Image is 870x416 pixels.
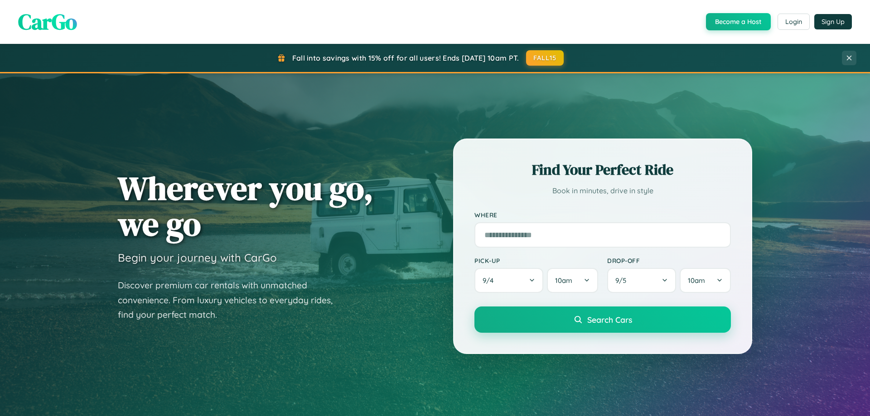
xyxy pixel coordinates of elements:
[688,276,705,285] span: 10am
[706,13,771,30] button: Become a Host
[587,315,632,325] span: Search Cars
[118,278,344,322] p: Discover premium car rentals with unmatched convenience. From luxury vehicles to everyday rides, ...
[615,276,631,285] span: 9 / 5
[118,251,277,264] h3: Begin your journey with CarGo
[474,184,731,197] p: Book in minutes, drive in style
[607,268,676,293] button: 9/5
[474,160,731,180] h2: Find Your Perfect Ride
[607,257,731,264] label: Drop-off
[680,268,731,293] button: 10am
[814,14,852,29] button: Sign Up
[474,257,598,264] label: Pick-up
[483,276,498,285] span: 9 / 4
[474,211,731,219] label: Where
[474,268,543,293] button: 9/4
[118,170,373,242] h1: Wherever you go, we go
[778,14,810,30] button: Login
[474,306,731,333] button: Search Cars
[555,276,572,285] span: 10am
[547,268,598,293] button: 10am
[292,53,519,62] span: Fall into savings with 15% off for all users! Ends [DATE] 10am PT.
[18,7,77,37] span: CarGo
[526,50,564,66] button: FALL15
